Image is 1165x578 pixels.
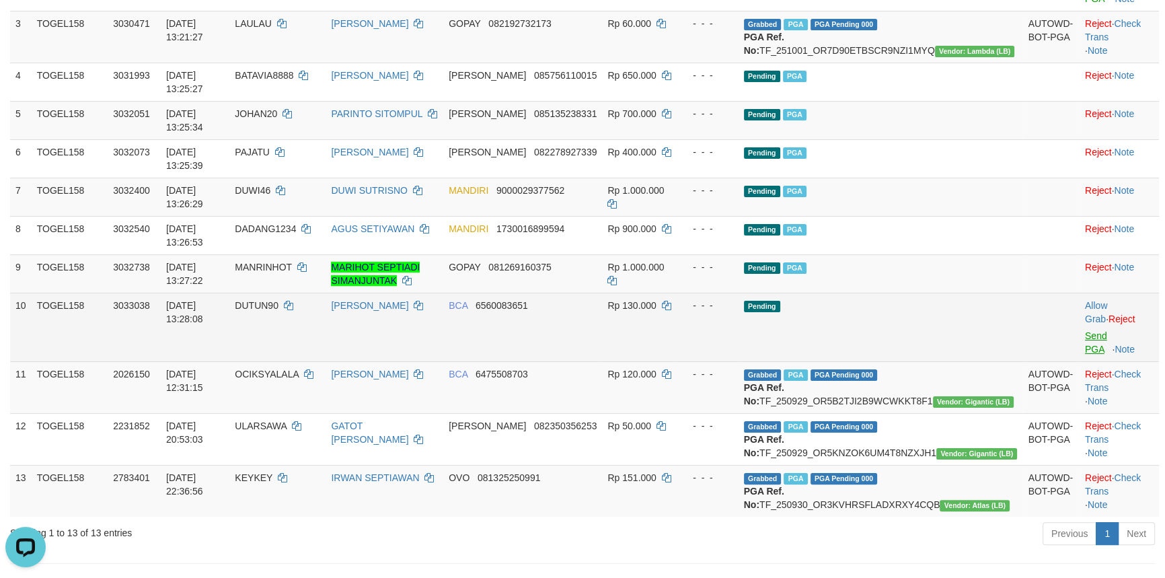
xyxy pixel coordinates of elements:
[449,70,526,81] span: [PERSON_NAME]
[1080,293,1159,361] td: ·
[166,18,203,42] span: [DATE] 13:21:27
[1080,11,1159,63] td: · ·
[1085,70,1112,81] a: Reject
[534,108,597,119] span: Copy 085135238331 to clipboard
[1088,499,1108,510] a: Note
[1085,369,1141,393] a: Check Trans
[682,260,733,274] div: - - -
[113,262,150,273] span: 3032738
[744,147,780,159] span: Pending
[10,465,32,517] td: 13
[783,224,806,236] span: Marked by azecs1
[449,421,526,431] span: [PERSON_NAME]
[10,63,32,101] td: 4
[1080,63,1159,101] td: ·
[1085,108,1112,119] a: Reject
[682,145,733,159] div: - - -
[235,300,278,311] span: DUTUN90
[10,139,32,178] td: 6
[476,300,528,311] span: Copy 6560083651 to clipboard
[783,262,806,274] span: Marked by azecs1
[607,369,656,380] span: Rp 120.000
[783,147,806,159] span: Marked by azecs1
[935,46,1015,57] span: Vendor URL: https://dashboard.q2checkout.com/secure
[113,223,150,234] span: 3032540
[113,185,150,196] span: 3032400
[1085,18,1112,29] a: Reject
[811,369,878,381] span: PGA Pending
[1085,18,1141,42] a: Check Trans
[235,421,287,431] span: ULARSAWA
[331,262,420,286] a: MARIHOT SEPTIADI SIMANJUNTAK
[166,262,203,286] span: [DATE] 13:27:22
[744,109,780,120] span: Pending
[32,293,108,361] td: TOGEL158
[534,421,597,431] span: Copy 082350356253 to clipboard
[10,361,32,413] td: 11
[739,465,1023,517] td: TF_250930_OR3KVHRSFLADXRXY4CQB
[936,448,1018,460] span: Vendor URL: https://dashboard.q2checkout.com/secure
[1115,344,1135,355] a: Note
[940,500,1010,511] span: Vendor URL: https://dashboard.q2checkout.com/secure
[783,71,806,82] span: Marked by azecs1
[1114,262,1134,273] a: Note
[744,186,780,197] span: Pending
[32,413,108,465] td: TOGEL158
[1022,11,1079,63] td: AUTOWD-BOT-PGA
[1085,472,1112,483] a: Reject
[1022,361,1079,413] td: AUTOWD-BOT-PGA
[811,473,878,484] span: PGA Pending
[1085,147,1112,157] a: Reject
[607,185,664,196] span: Rp 1.000.000
[113,108,150,119] span: 3032051
[1080,465,1159,517] td: · ·
[113,147,150,157] span: 3032073
[1043,522,1096,545] a: Previous
[744,473,782,484] span: Grabbed
[1085,330,1107,355] a: Send PGA
[449,185,488,196] span: MANDIRI
[10,254,32,293] td: 9
[1114,70,1134,81] a: Note
[166,223,203,248] span: [DATE] 13:26:53
[235,108,277,119] span: JOHAN20
[607,300,656,311] span: Rp 130.000
[496,223,564,234] span: Copy 1730016899594 to clipboard
[235,185,270,196] span: DUWI46
[607,18,651,29] span: Rp 60.000
[744,32,784,56] b: PGA Ref. No:
[496,185,564,196] span: Copy 9000029377562 to clipboard
[331,147,408,157] a: [PERSON_NAME]
[744,421,782,433] span: Grabbed
[933,396,1014,408] span: Vendor URL: https://dashboard.q2checkout.com/secure
[1085,185,1112,196] a: Reject
[1022,465,1079,517] td: AUTOWD-BOT-PGA
[113,369,150,380] span: 2026150
[331,185,408,196] a: DUWI SUTRISNO
[1085,300,1108,324] span: ·
[449,223,488,234] span: MANDIRI
[449,300,467,311] span: BCA
[113,18,150,29] span: 3030471
[166,70,203,94] span: [DATE] 13:25:27
[331,70,408,81] a: [PERSON_NAME]
[10,413,32,465] td: 12
[449,108,526,119] span: [PERSON_NAME]
[783,186,806,197] span: Marked by azecs1
[10,101,32,139] td: 5
[113,421,150,431] span: 2231852
[534,147,597,157] span: Copy 082278927339 to clipboard
[449,369,467,380] span: BCA
[1080,139,1159,178] td: ·
[32,465,108,517] td: TOGEL158
[1080,178,1159,216] td: ·
[235,70,293,81] span: BATAVIA8888
[10,11,32,63] td: 3
[166,147,203,171] span: [DATE] 13:25:39
[1096,522,1119,545] a: 1
[682,69,733,82] div: - - -
[744,301,780,312] span: Pending
[235,262,292,273] span: MANRINHOT
[32,139,108,178] td: TOGEL158
[449,147,526,157] span: [PERSON_NAME]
